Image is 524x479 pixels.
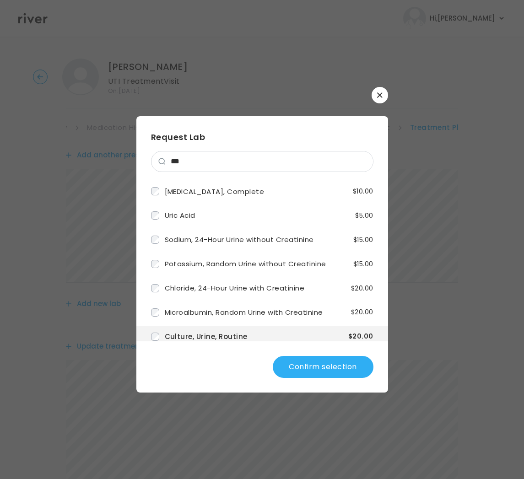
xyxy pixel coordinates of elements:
button: Confirm selection [273,356,373,378]
input: search [165,151,373,172]
span: $10.00 [353,186,373,197]
h3: Request Lab [151,131,373,144]
span: Microalbumin, Random Urine with Creatinine [165,307,323,317]
input: 54655a87-3057-45c9-bf42-c6bb8baaf620 [151,236,159,244]
input: 55e31fc3-3e58-4098-91f2-482c2122600e [151,211,159,220]
input: 68827363-9043-44c1-b06b-a06f75f4bee7 [151,284,159,292]
span: [MEDICAL_DATA], Complete [165,186,265,196]
span: Chloride, 24-Hour Urine with Creatinine [165,283,305,293]
input: 447883b9-79e6-4567-b07c-8defb003f979 [151,260,159,268]
span: $20.00 [348,331,373,342]
input: 1ab84c7c-38ce-4157-92fc-4557c79947dc [151,308,159,317]
span: Sodium, 24-Hour Urine without Creatinine [165,235,314,244]
input: 2c979fce-936c-4649-b205-f86cf4ab1bef [151,187,159,195]
span: Potassium, Random Urine without Creatinine [165,259,326,269]
span: Culture, Urine, Routine [165,332,248,341]
span: $5.00 [355,210,373,221]
span: Uric Acid [165,210,195,220]
span: $20.00 [351,283,373,294]
span: $15.00 [353,234,373,245]
span: $15.00 [353,258,373,269]
span: $20.00 [351,307,373,318]
input: e4010f7f-a90d-49cf-a73a-a4ea58a31567 [151,333,159,341]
